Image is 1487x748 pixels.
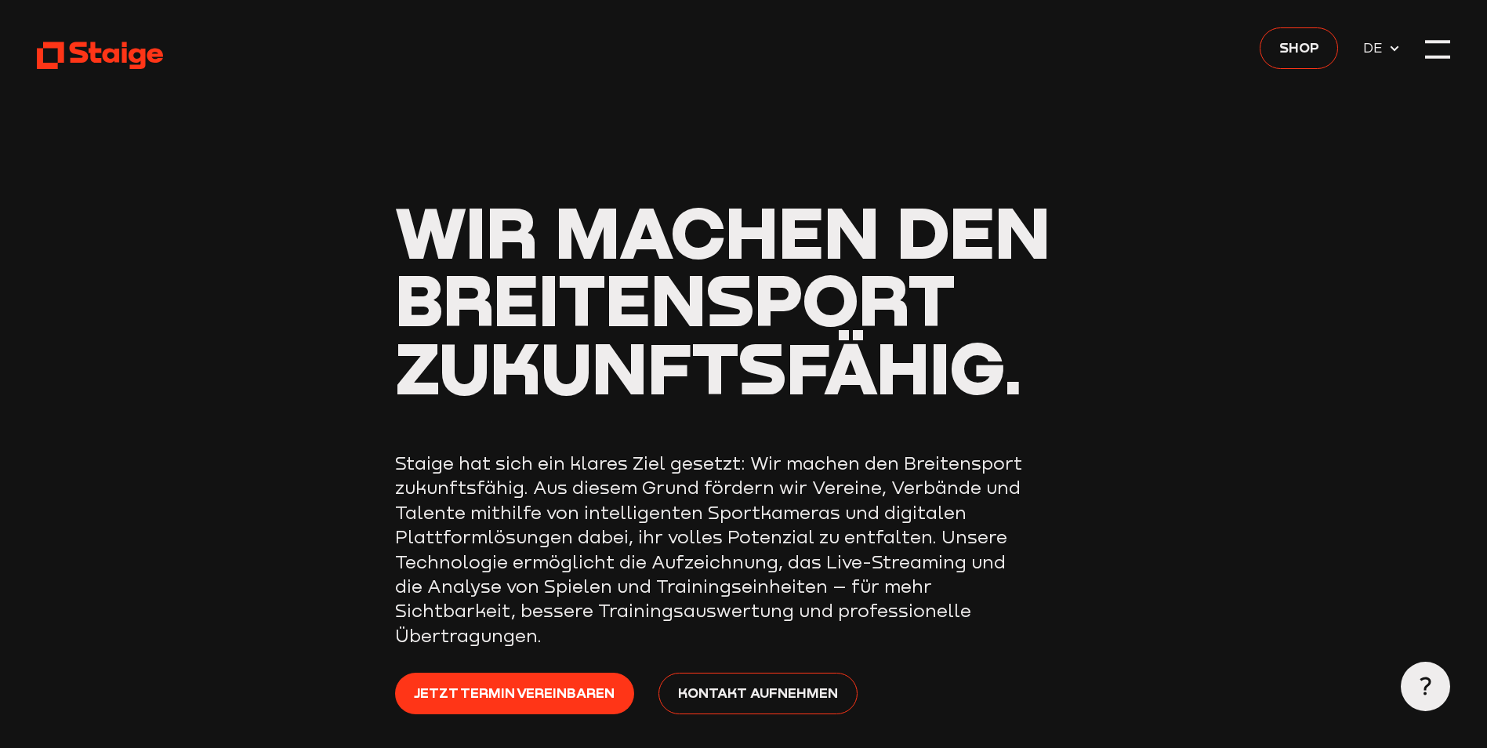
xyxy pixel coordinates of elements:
[395,188,1050,410] span: Wir machen den Breitensport zukunftsfähig.
[395,451,1022,648] p: Staige hat sich ein klares Ziel gesetzt: Wir machen den Breitensport zukunftsfähig. Aus diesem Gr...
[1279,36,1319,58] span: Shop
[1363,37,1388,59] span: DE
[1260,27,1338,69] a: Shop
[395,673,634,714] a: Jetzt Termin vereinbaren
[678,681,838,703] span: Kontakt aufnehmen
[658,673,857,714] a: Kontakt aufnehmen
[414,681,615,703] span: Jetzt Termin vereinbaren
